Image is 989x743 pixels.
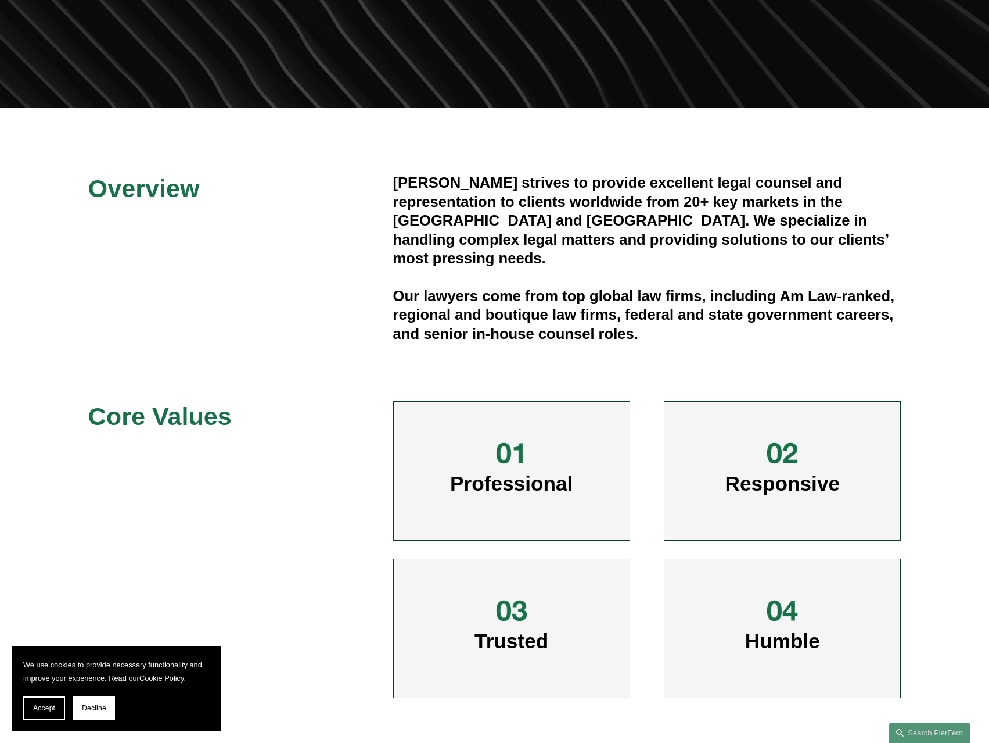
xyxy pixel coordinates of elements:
span: Overview [88,174,200,202]
span: Professional [450,472,573,495]
span: Humble [745,630,820,652]
span: Responsive [725,472,840,495]
h4: [PERSON_NAME] strives to provide excellent legal counsel and representation to clients worldwide ... [393,173,901,267]
span: Trusted [474,630,548,652]
section: Cookie banner [12,646,221,731]
p: We use cookies to provide necessary functionality and improve your experience. Read our . [23,658,209,685]
span: Core Values [88,402,232,430]
span: Decline [82,704,106,712]
button: Decline [73,696,115,720]
h4: Our lawyers come from top global law firms, including Am Law-ranked, regional and boutique law fi... [393,287,901,343]
button: Accept [23,696,65,720]
span: Accept [33,704,55,712]
a: Search this site [889,723,970,743]
a: Cookie Policy [139,674,184,683]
